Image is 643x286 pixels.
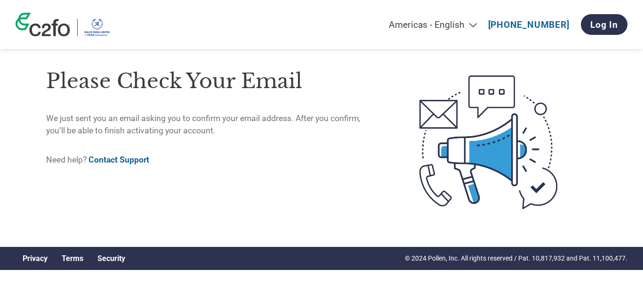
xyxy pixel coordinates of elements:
p: © 2024 Pollen, Inc. All rights reserved / Pat. 10,817,932 and Pat. 11,100,477. [405,253,627,263]
a: Terms [62,254,83,263]
p: We just sent you an email asking you to confirm your email address. After you confirm, you’ll be ... [46,112,380,137]
a: Contact Support [88,155,149,164]
img: Rallis India [85,19,110,36]
img: c2fo logo [16,13,70,36]
a: [PHONE_NUMBER] [488,19,570,30]
h1: Please check your email [46,66,380,97]
p: Need help? [46,154,380,166]
a: Security [97,254,125,263]
a: Log In [581,14,627,35]
img: open-email [380,58,597,226]
a: Privacy [23,254,48,263]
